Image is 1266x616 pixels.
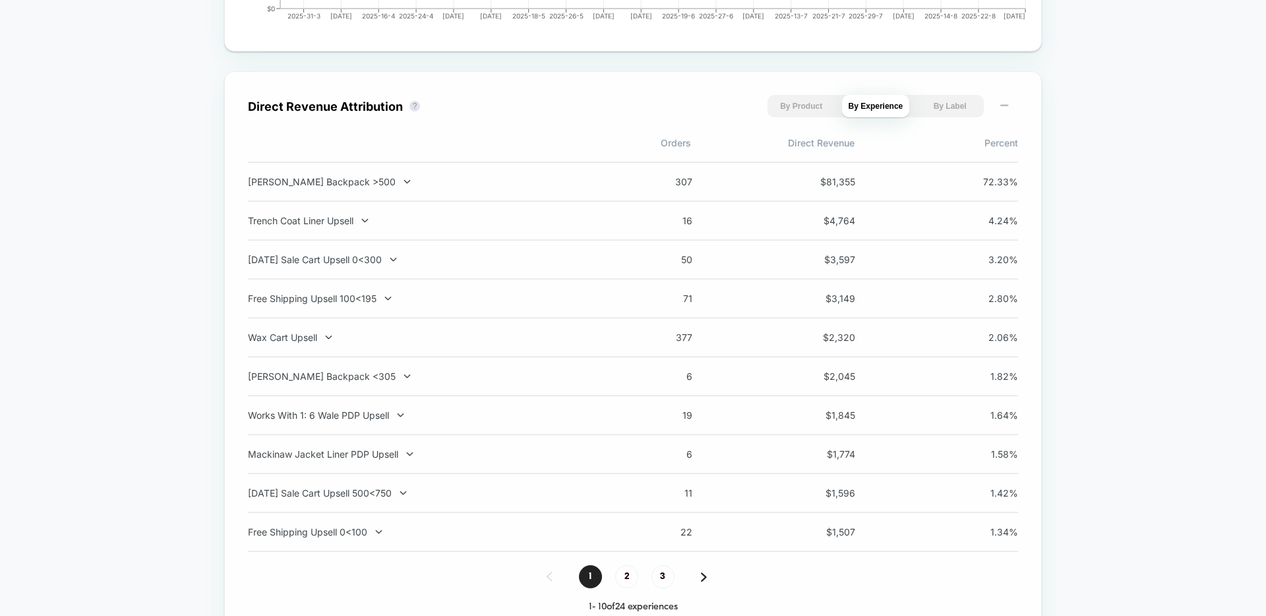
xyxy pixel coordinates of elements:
[442,12,464,20] tspan: [DATE]
[768,95,835,117] button: By Product
[796,526,855,538] span: $ 1,507
[267,5,275,13] tspan: $0
[633,254,692,265] span: 50
[959,254,1018,265] span: 3.20 %
[633,215,692,226] span: 16
[399,12,433,20] tspan: 2025-24-4
[796,176,855,187] span: $ 81,355
[959,293,1018,304] span: 2.80 %
[812,12,845,20] tspan: 2025-21-7
[651,565,675,588] span: 3
[796,215,855,226] span: $ 4,764
[248,487,595,499] div: [DATE] Sale Cart Upsell 500<750
[362,12,395,20] tspan: 2025-16-4
[248,371,595,382] div: [PERSON_NAME] Backpack <305
[775,12,808,20] tspan: 2025-13-7
[796,254,855,265] span: $ 3,597
[633,526,692,538] span: 22
[593,12,615,20] tspan: [DATE]
[248,215,595,226] div: Trench Coat Liner Upsell
[796,371,855,382] span: $ 2,045
[512,12,545,20] tspan: 2025-18-5
[796,410,855,421] span: $ 1,845
[633,371,692,382] span: 6
[699,12,733,20] tspan: 2025-27-6
[248,332,595,343] div: Wax Cart Upsell
[579,565,602,588] span: 1
[796,487,855,499] span: $ 1,596
[633,487,692,499] span: 11
[796,332,855,343] span: $ 2,320
[691,137,855,148] span: Direct Revenue
[842,95,910,117] button: By Experience
[633,293,692,304] span: 71
[959,215,1018,226] span: 4.24 %
[959,448,1018,460] span: 1.58 %
[248,293,595,304] div: Free Shipping Upsell 100<195
[701,572,707,582] img: pagination forward
[961,12,996,20] tspan: 2025-22-8
[1004,12,1025,20] tspan: [DATE]
[916,95,984,117] button: By Label
[959,176,1018,187] span: 72.33 %
[248,601,1018,613] div: 1 - 10 of 24 experiences
[855,137,1018,148] span: Percent
[959,487,1018,499] span: 1.42 %
[959,332,1018,343] span: 2.06 %
[959,371,1018,382] span: 1.82 %
[549,12,584,20] tspan: 2025-26-5
[662,12,695,20] tspan: 2025-19-6
[248,526,595,538] div: Free Shipping Upsell 0<100
[849,12,883,20] tspan: 2025-29-7
[796,293,855,304] span: $ 3,149
[630,12,652,20] tspan: [DATE]
[633,176,692,187] span: 307
[480,12,502,20] tspan: [DATE]
[330,12,352,20] tspan: [DATE]
[248,254,595,265] div: [DATE] Sale Cart Upsell 0<300
[633,410,692,421] span: 19
[959,526,1018,538] span: 1.34 %
[796,448,855,460] span: $ 1,774
[248,410,595,421] div: Works With 1: 6 Wale PDP Upsell
[742,12,764,20] tspan: [DATE]
[287,12,320,20] tspan: 2025-31-3
[633,448,692,460] span: 6
[893,12,915,20] tspan: [DATE]
[248,100,403,113] div: Direct Revenue Attribution
[633,332,692,343] span: 377
[527,137,691,148] span: Orders
[409,101,420,111] button: ?
[615,565,638,588] span: 2
[924,12,957,20] tspan: 2025-14-8
[248,176,595,187] div: [PERSON_NAME] Backpack >500
[959,410,1018,421] span: 1.64 %
[248,448,595,460] div: Mackinaw Jacket Liner PDP Upsell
